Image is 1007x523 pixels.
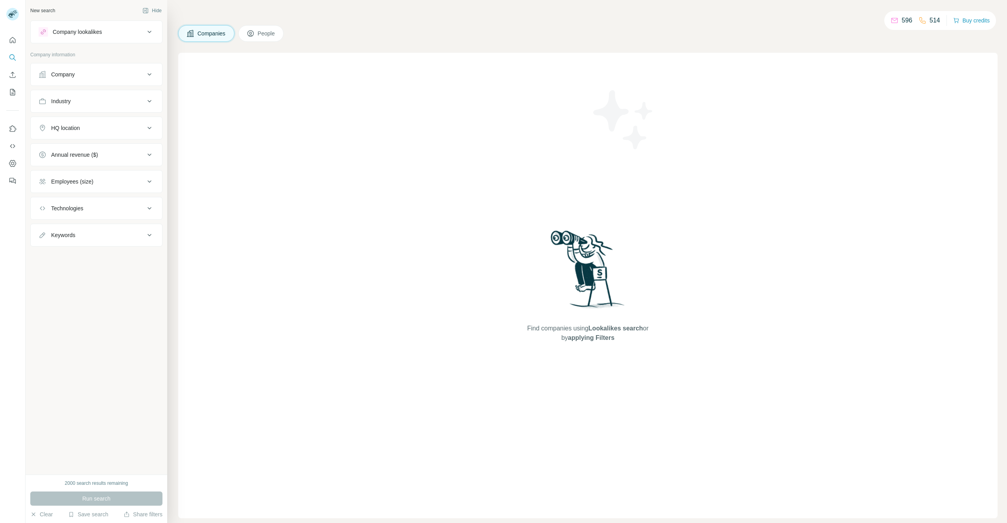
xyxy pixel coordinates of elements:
[65,480,128,487] div: 2000 search results remaining
[902,16,912,25] p: 596
[51,70,75,78] div: Company
[258,30,276,37] span: People
[30,51,162,58] p: Company information
[31,22,162,41] button: Company lookalikes
[6,156,19,171] button: Dashboard
[953,15,990,26] button: Buy credits
[6,139,19,153] button: Use Surfe API
[31,92,162,111] button: Industry
[547,228,629,316] img: Surfe Illustration - Woman searching with binoculars
[51,124,80,132] div: HQ location
[6,68,19,82] button: Enrich CSV
[6,85,19,99] button: My lists
[31,226,162,245] button: Keywords
[51,151,98,159] div: Annual revenue ($)
[568,334,614,341] span: applying Filters
[588,325,643,332] span: Lookalikes search
[6,50,19,65] button: Search
[31,119,162,137] button: HQ location
[30,7,55,14] div: New search
[53,28,102,36] div: Company lookalikes
[31,65,162,84] button: Company
[525,324,651,343] span: Find companies using or by
[178,9,998,20] h4: Search
[31,145,162,164] button: Annual revenue ($)
[6,122,19,136] button: Use Surfe on LinkedIn
[51,97,71,105] div: Industry
[588,84,659,155] img: Surfe Illustration - Stars
[51,178,93,185] div: Employees (size)
[930,16,940,25] p: 514
[137,5,167,17] button: Hide
[6,33,19,47] button: Quick start
[124,510,162,518] button: Share filters
[197,30,226,37] span: Companies
[51,231,75,239] div: Keywords
[68,510,108,518] button: Save search
[31,172,162,191] button: Employees (size)
[31,199,162,218] button: Technologies
[30,510,53,518] button: Clear
[6,174,19,188] button: Feedback
[51,204,83,212] div: Technologies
